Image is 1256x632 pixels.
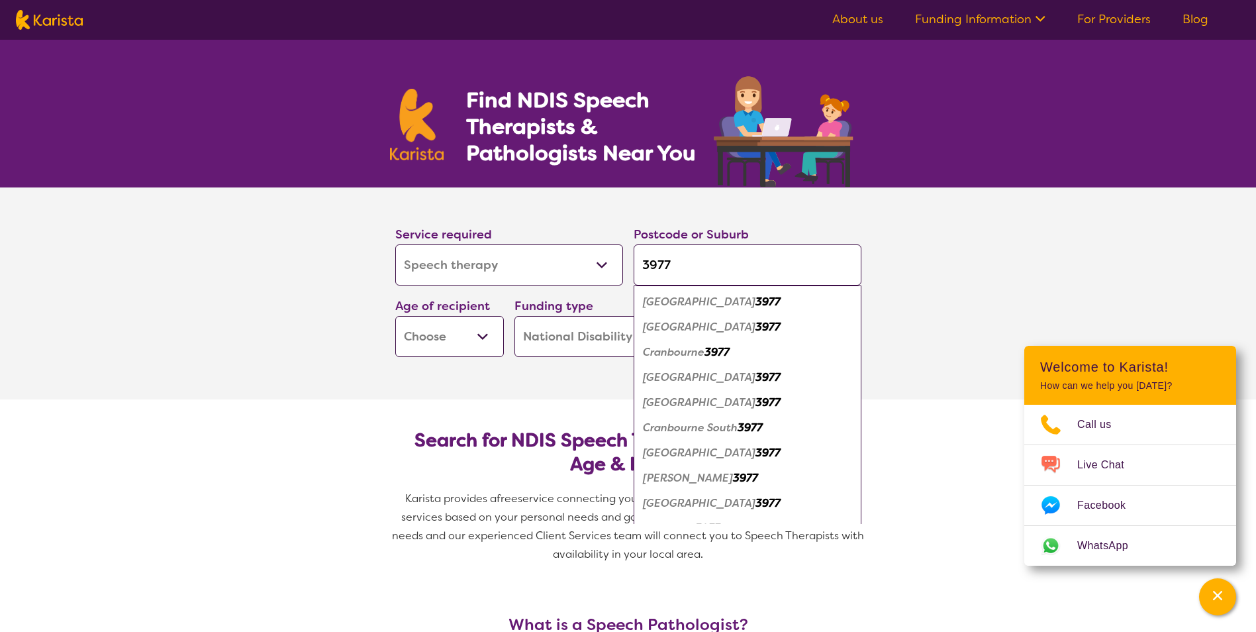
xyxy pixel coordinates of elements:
[16,10,83,30] img: Karista logo
[640,365,855,390] div: Cranbourne East 3977
[643,496,755,510] em: [GEOGRAPHIC_DATA]
[643,370,755,384] em: [GEOGRAPHIC_DATA]
[755,395,781,409] em: 3977
[1040,380,1220,392] p: How can we help you [DATE]?
[1077,11,1151,27] a: For Providers
[640,466,855,491] div: Devon Meadows 3977
[497,492,518,505] span: free
[1040,359,1220,375] h2: Welcome to Karista!
[1077,536,1144,556] span: WhatsApp
[640,290,855,315] div: Botanic Ridge 3977
[755,446,781,460] em: 3977
[1024,405,1236,566] ul: Choose channel
[634,227,749,242] label: Postcode or Suburb
[406,429,851,476] h2: Search for NDIS Speech Therapists by Location, Age & Needs
[755,496,781,510] em: 3977
[405,492,497,505] span: Karista provides a
[640,516,855,541] div: Sandhurst 3977
[755,320,781,334] em: 3977
[395,298,490,314] label: Age of recipient
[634,244,861,286] input: Type
[643,395,755,409] em: [GEOGRAPHIC_DATA]
[733,471,758,485] em: 3977
[1077,496,1141,515] span: Facebook
[643,471,733,485] em: [PERSON_NAME]
[640,441,855,466] div: Cranbourne West 3977
[915,11,1045,27] a: Funding Information
[395,227,492,242] label: Service required
[1199,578,1236,615] button: Channel Menu
[703,72,867,187] img: speech-therapy
[640,390,855,415] div: Cranbourne North 3977
[514,298,593,314] label: Funding type
[640,315,855,340] div: Cannons Creek 3977
[755,370,781,384] em: 3977
[643,345,704,359] em: Cranbourne
[466,87,711,166] h1: Find NDIS Speech Therapists & Pathologists Near You
[738,421,763,435] em: 3977
[643,421,738,435] em: Cranbourne South
[390,89,444,160] img: Karista logo
[755,295,781,309] em: 3977
[1077,455,1140,475] span: Live Chat
[832,11,883,27] a: About us
[1024,526,1236,566] a: Web link opens in a new tab.
[695,521,720,535] em: 3977
[643,320,755,334] em: [GEOGRAPHIC_DATA]
[640,415,855,441] div: Cranbourne South 3977
[1077,415,1128,435] span: Call us
[643,446,755,460] em: [GEOGRAPHIC_DATA]
[643,521,695,535] em: Sandhurst
[643,295,755,309] em: [GEOGRAPHIC_DATA]
[640,340,855,365] div: Cranbourne 3977
[392,492,867,561] span: service connecting you with Speech Pathologists and other NDIS services based on your personal ne...
[640,491,855,516] div: Junction Village 3977
[1183,11,1208,27] a: Blog
[1024,346,1236,566] div: Channel Menu
[704,345,730,359] em: 3977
